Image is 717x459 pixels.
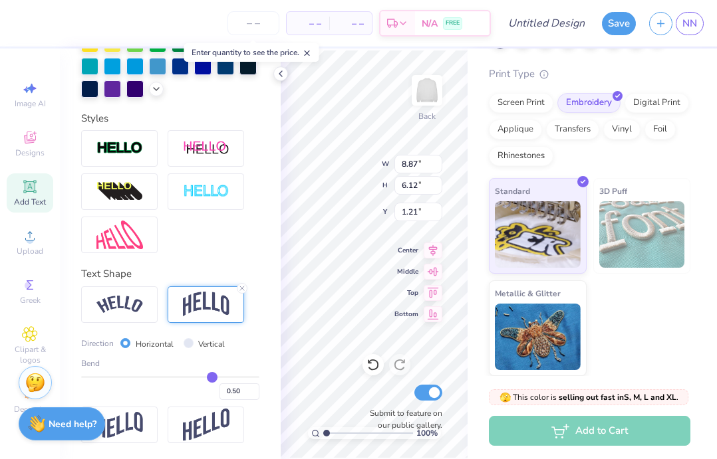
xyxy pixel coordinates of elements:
div: Styles [81,111,259,126]
div: Digital Print [625,93,689,113]
label: Horizontal [136,338,174,350]
button: Save [602,12,636,35]
span: Bottom [394,310,418,319]
span: Upload [17,246,43,256]
img: Back [414,77,440,104]
div: Text Shape [81,266,259,282]
span: Bend [81,357,100,369]
div: Vinyl [603,120,641,139]
span: This color is . [500,391,678,403]
a: NN [676,12,704,35]
img: Stroke [96,141,143,156]
span: Middle [394,267,418,276]
strong: selling out fast in S, M, L and XL [559,392,676,403]
span: Top [394,288,418,298]
div: Back [418,110,436,122]
input: Untitled Design [498,10,595,37]
strong: Need help? [49,418,96,430]
span: 100 % [416,427,438,439]
img: Negative Space [183,184,229,199]
div: Enter quantity to see the price. [184,43,319,62]
div: Foil [645,120,676,139]
img: Arc [96,296,143,314]
img: Metallic & Glitter [495,304,581,370]
div: Applique [489,120,542,139]
span: Designs [15,147,45,158]
span: Greek [20,295,41,306]
span: Center [394,246,418,255]
input: – – [227,11,279,35]
div: Rhinestones [489,146,553,166]
span: Add Text [14,197,46,207]
img: 3d Illusion [96,181,143,203]
span: Standard [495,184,530,198]
span: Metallic & Glitter [495,286,561,300]
img: Free Distort [96,221,143,249]
span: Clipart & logos [7,344,53,365]
span: Direction [81,337,114,349]
img: Standard [495,201,581,268]
div: Screen Print [489,93,553,113]
span: Decorate [14,404,46,414]
span: N/A [422,17,438,31]
img: Rise [183,409,229,441]
img: Shadow [183,140,229,157]
img: 3D Puff [599,201,685,268]
span: – – [337,17,364,31]
span: FREE [446,19,460,28]
div: Transfers [546,120,599,139]
label: Submit to feature on our public gallery. [362,407,442,431]
span: Image AI [15,98,46,109]
img: Arch [183,292,229,317]
span: 3D Puff [599,184,627,198]
span: – – [295,17,321,31]
div: Embroidery [557,93,621,113]
label: Vertical [198,338,225,350]
img: Flag [96,412,143,438]
div: Print Type [489,66,690,82]
span: 🫣 [500,391,511,404]
span: NN [682,16,697,31]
